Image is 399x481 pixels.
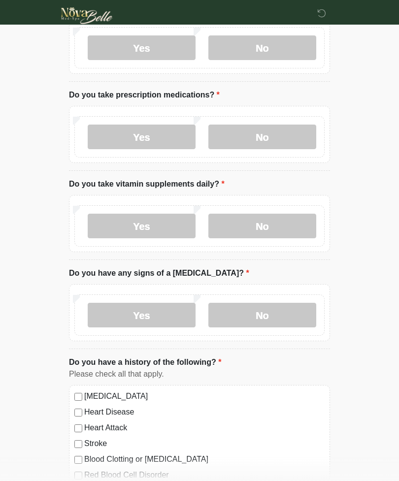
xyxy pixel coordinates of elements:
[208,35,316,60] label: No
[208,303,316,327] label: No
[208,214,316,238] label: No
[74,440,82,448] input: Stroke
[88,214,196,238] label: Yes
[74,424,82,432] input: Heart Attack
[84,438,325,449] label: Stroke
[84,453,325,465] label: Blood Clotting or [MEDICAL_DATA]
[69,178,225,190] label: Do you take vitamin supplements daily?
[74,409,82,417] input: Heart Disease
[84,422,325,434] label: Heart Attack
[88,125,196,149] label: Yes
[208,125,316,149] label: No
[74,393,82,401] input: [MEDICAL_DATA]
[84,390,325,402] label: [MEDICAL_DATA]
[59,7,115,24] img: Novabelle medspa Logo
[88,35,196,60] label: Yes
[69,356,221,368] label: Do you have a history of the following?
[84,469,325,481] label: Red Blood Cell Disorder
[69,89,220,101] label: Do you take prescription medications?
[74,456,82,464] input: Blood Clotting or [MEDICAL_DATA]
[69,368,330,380] div: Please check all that apply.
[69,267,249,279] label: Do you have any signs of a [MEDICAL_DATA]?
[74,472,82,480] input: Red Blood Cell Disorder
[84,406,325,418] label: Heart Disease
[88,303,196,327] label: Yes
